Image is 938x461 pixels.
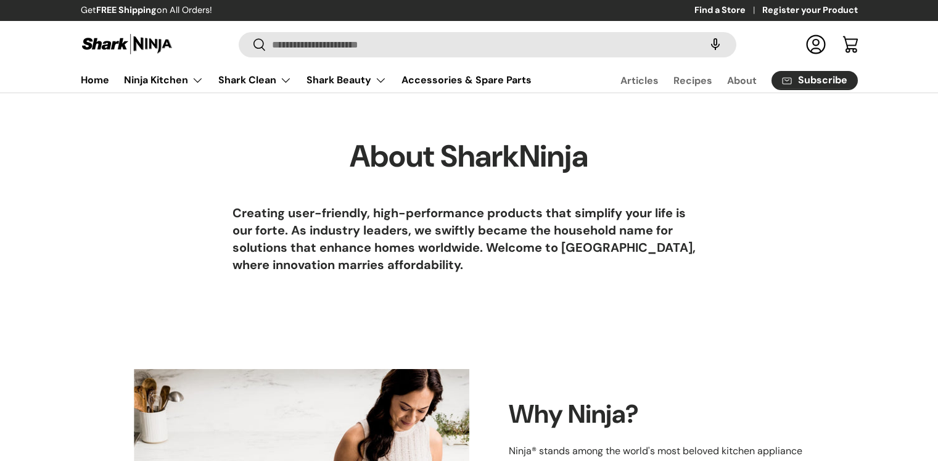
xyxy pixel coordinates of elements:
[591,68,858,93] nav: Secondary
[299,68,394,93] summary: Shark Beauty
[124,68,204,93] a: Ninja Kitchen
[218,68,292,93] a: Shark Clean
[673,69,712,93] a: Recipes
[696,31,735,58] speech-search-button: Search by voice
[81,32,173,56] img: Shark Ninja Philippines
[771,71,858,90] a: Subscribe
[694,4,762,17] a: Find a Store
[762,4,858,17] a: Register your Product
[211,68,299,93] summary: Shark Clean
[81,68,109,92] a: Home
[232,138,706,176] h1: About SharkNinja
[232,205,706,274] h6: Creating user-friendly, high-performance products that simplify your life is our forte. As indust...
[798,75,847,85] span: Subscribe
[81,68,532,93] nav: Primary
[509,398,805,431] h2: Why Ninja?
[81,4,212,17] p: Get on All Orders!
[96,4,157,15] strong: FREE Shipping
[117,68,211,93] summary: Ninja Kitchen
[727,69,757,93] a: About
[620,69,659,93] a: Articles
[306,68,387,93] a: Shark Beauty
[401,68,532,92] a: Accessories & Spare Parts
